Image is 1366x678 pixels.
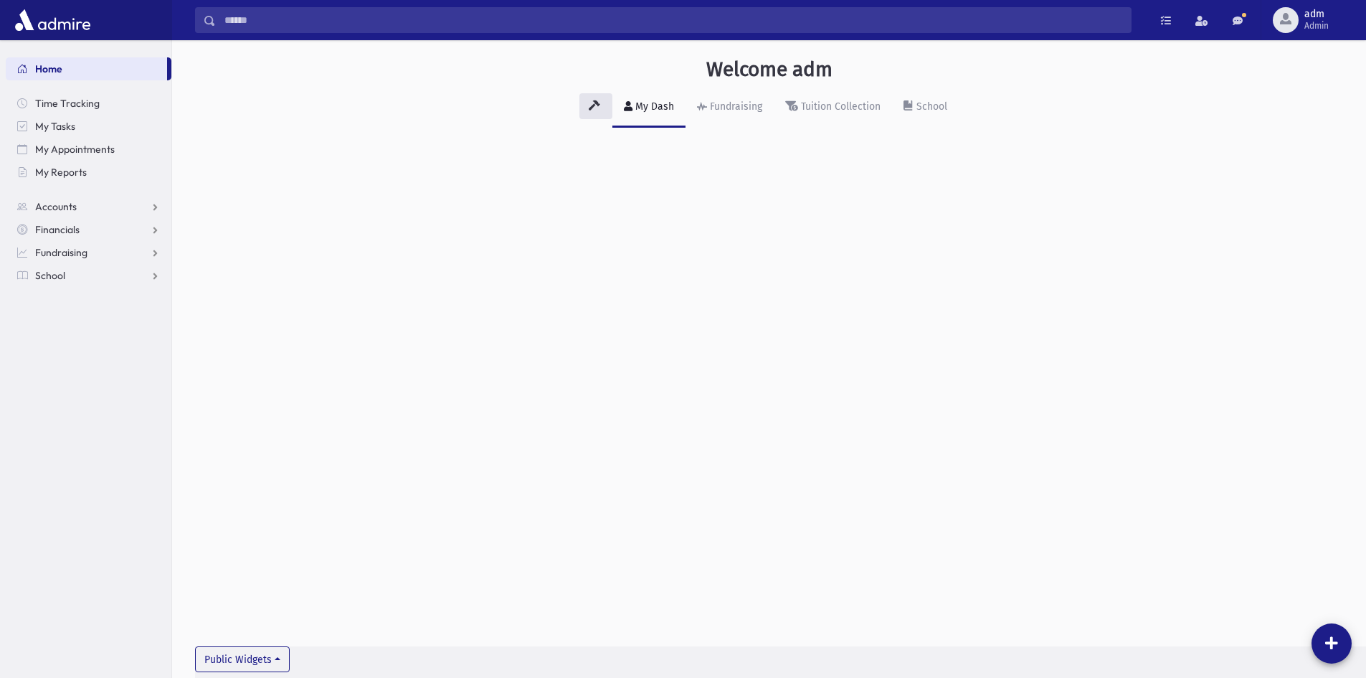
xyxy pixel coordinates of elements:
[892,88,959,128] a: School
[35,62,62,75] span: Home
[35,269,65,282] span: School
[35,223,80,236] span: Financials
[216,7,1131,33] input: Search
[35,143,115,156] span: My Appointments
[914,100,947,113] div: School
[6,218,171,241] a: Financials
[6,264,171,287] a: School
[11,6,94,34] img: AdmirePro
[6,92,171,115] a: Time Tracking
[35,166,87,179] span: My Reports
[686,88,774,128] a: Fundraising
[706,57,833,82] h3: Welcome adm
[774,88,892,128] a: Tuition Collection
[6,195,171,218] a: Accounts
[35,246,87,259] span: Fundraising
[6,115,171,138] a: My Tasks
[798,100,881,113] div: Tuition Collection
[6,161,171,184] a: My Reports
[35,97,100,110] span: Time Tracking
[6,138,171,161] a: My Appointments
[6,241,171,264] a: Fundraising
[612,88,686,128] a: My Dash
[35,200,77,213] span: Accounts
[6,57,167,80] a: Home
[1304,20,1329,32] span: Admin
[195,646,290,672] button: Public Widgets
[707,100,762,113] div: Fundraising
[632,100,674,113] div: My Dash
[35,120,75,133] span: My Tasks
[1304,9,1329,20] span: adm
